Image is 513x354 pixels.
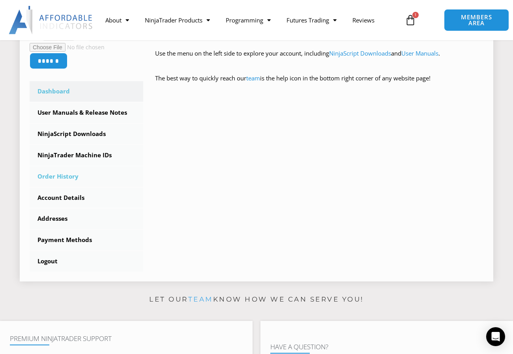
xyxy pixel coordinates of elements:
[155,73,484,95] p: The best way to quickly reach our is the help icon in the bottom right corner of any website page!
[30,81,143,102] a: Dashboard
[279,11,344,29] a: Futures Trading
[30,230,143,250] a: Payment Methods
[97,11,400,29] nav: Menu
[137,11,218,29] a: NinjaTrader Products
[218,11,279,29] a: Programming
[9,6,94,34] img: LogoAI | Affordable Indicators – NinjaTrader
[329,49,391,57] a: NinjaScript Downloads
[344,11,382,29] a: Reviews
[393,9,428,32] a: 1
[270,343,503,351] h4: Have A Question?
[452,14,500,26] span: MEMBERS AREA
[444,9,509,31] a: MEMBERS AREA
[30,209,143,229] a: Addresses
[30,124,143,144] a: NinjaScript Downloads
[486,327,505,346] div: Open Intercom Messenger
[155,48,484,70] p: Use the menu on the left side to explore your account, including and .
[401,49,438,57] a: User Manuals
[30,251,143,272] a: Logout
[30,166,143,187] a: Order History
[412,12,419,18] span: 1
[188,295,213,303] a: team
[30,102,143,123] a: User Manuals & Release Notes
[30,145,143,166] a: NinjaTrader Machine IDs
[246,74,260,82] a: team
[30,188,143,208] a: Account Details
[97,11,137,29] a: About
[10,335,243,343] h4: Premium NinjaTrader Support
[30,81,143,272] nav: Account pages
